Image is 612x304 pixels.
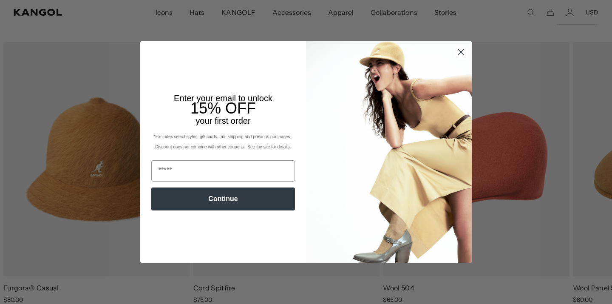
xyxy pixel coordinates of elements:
button: Continue [151,188,295,210]
span: Enter your email to unlock [174,94,272,103]
button: Close dialog [453,45,468,60]
input: Email [151,160,295,182]
img: 93be19ad-e773-4382-80b9-c9d740c9197f.jpeg [306,41,472,262]
span: your first order [195,116,250,125]
span: *Excludes select styles, gift cards, tax, shipping and previous purchases. Discount does not comb... [154,134,292,149]
span: 15% OFF [190,99,256,117]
